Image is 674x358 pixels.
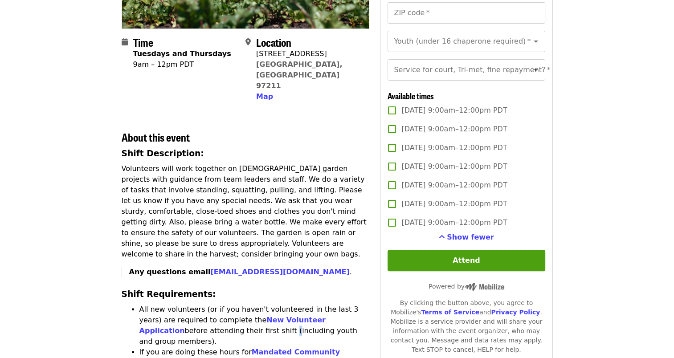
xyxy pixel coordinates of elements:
[256,60,343,90] a: [GEOGRAPHIC_DATA], [GEOGRAPHIC_DATA] 97211
[388,2,545,24] input: ZIP code
[129,268,350,276] strong: Any questions email
[401,161,507,172] span: [DATE] 9:00am–12:00pm PDT
[122,163,370,260] p: Volunteers will work together on [DEMOGRAPHIC_DATA] garden projects with guidance from team leade...
[139,304,370,347] li: All new volunteers (or if you haven't volunteered in the last 3 years) are required to complete t...
[133,34,153,50] span: Time
[401,199,507,209] span: [DATE] 9:00am–12:00pm PDT
[256,34,291,50] span: Location
[439,232,494,243] button: See more timeslots
[133,49,231,58] strong: Tuesdays and Thursdays
[256,92,273,101] span: Map
[401,142,507,153] span: [DATE] 9:00am–12:00pm PDT
[133,59,231,70] div: 9am – 12pm PDT
[401,180,507,191] span: [DATE] 9:00am–12:00pm PDT
[491,309,540,316] a: Privacy Policy
[256,49,362,59] div: [STREET_ADDRESS]
[122,149,204,158] strong: Shift Description:
[401,124,507,134] span: [DATE] 9:00am–12:00pm PDT
[388,250,545,271] button: Attend
[139,316,326,335] a: New Volunteer Application
[256,91,273,102] button: Map
[421,309,479,316] a: Terms of Service
[447,233,494,241] span: Show fewer
[122,38,128,46] i: calendar icon
[245,38,251,46] i: map-marker-alt icon
[401,217,507,228] span: [DATE] 9:00am–12:00pm PDT
[388,298,545,354] div: By clicking the button above, you agree to Mobilize's and . Mobilize is a service provider and wi...
[429,283,504,290] span: Powered by
[530,35,542,48] button: Open
[210,268,349,276] a: [EMAIL_ADDRESS][DOMAIN_NAME]
[122,289,216,299] strong: Shift Requirements:
[122,129,190,145] span: About this event
[530,64,542,76] button: Open
[401,105,507,116] span: [DATE] 9:00am–12:00pm PDT
[129,267,370,277] p: .
[465,283,504,291] img: Powered by Mobilize
[388,90,434,102] span: Available times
